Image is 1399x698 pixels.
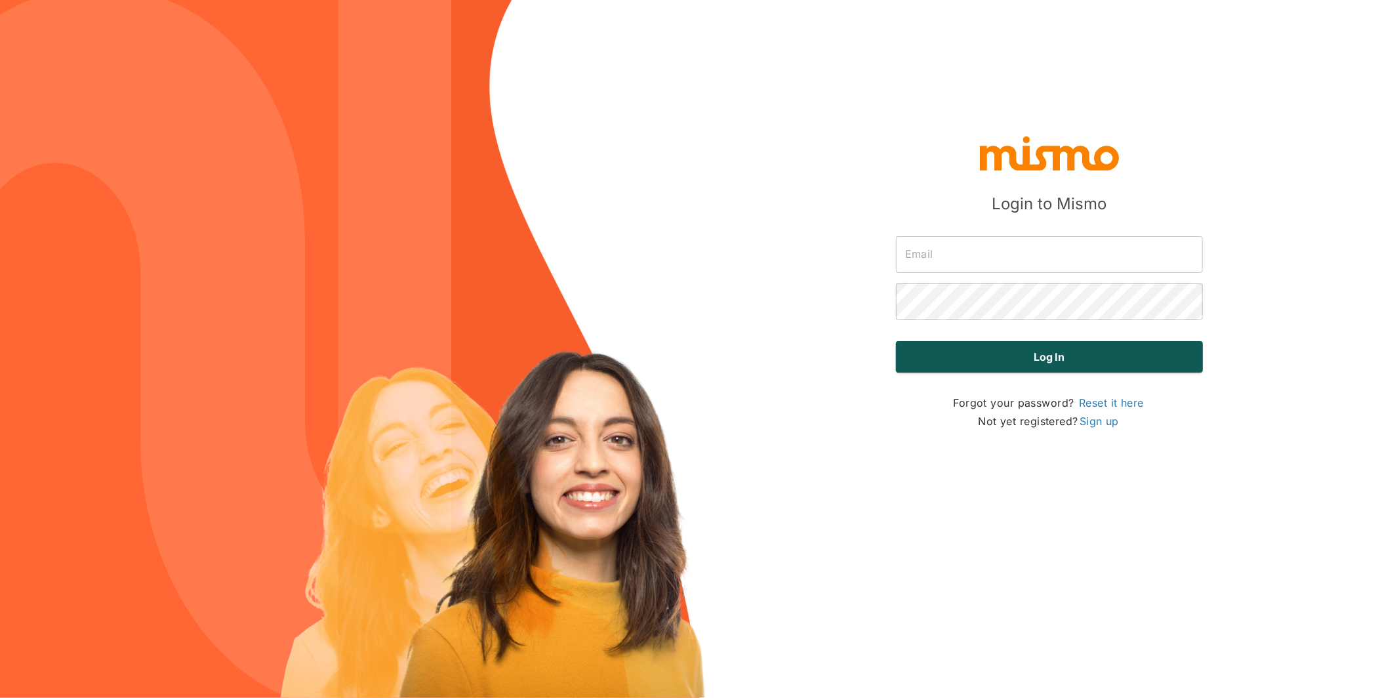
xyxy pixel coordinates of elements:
h5: Login to Mismo [992,194,1106,215]
button: Log in [896,341,1203,373]
input: Email [896,236,1203,273]
a: Sign up [1078,413,1120,429]
img: logo [977,133,1122,173]
a: Reset it here [1078,395,1145,411]
p: Not yet registered? [979,412,1120,430]
p: Forgot your password? [954,394,1145,412]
